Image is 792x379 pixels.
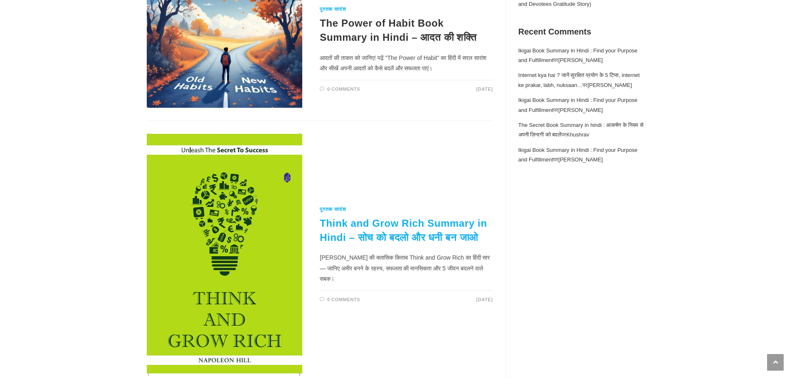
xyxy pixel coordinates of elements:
[767,354,784,371] a: Scroll to the top of the page
[320,6,346,12] a: पुस्तक सारांश
[518,120,646,140] footer: पर
[476,297,493,302] div: [DATE]
[566,131,589,138] a: Khushrav
[518,47,638,63] a: Ikigai Book Summary in Hindi : Find your Purpose and Fulfillment
[476,87,493,92] div: [DATE]
[518,95,646,115] footer: पर
[558,107,603,113] a: [PERSON_NAME]
[320,53,493,74] p: आदतों की ताकत को जानिए! पढ़ें "The Power of Habit" का हिंदी में सरल सारांश और सीखें अपनी आदतों को...
[518,72,640,88] a: Internet kya hai ? जानें सुरक्षित प्रयोग के 5 टिप्स, internet ke prakar, labh, nuksaan…
[518,26,646,37] h2: Recent Comments
[558,156,603,163] a: [PERSON_NAME]
[587,82,632,88] a: [PERSON_NAME]
[327,87,360,92] a: 0 Comments
[558,57,603,63] a: [PERSON_NAME]
[518,97,638,113] a: Ikigai Book Summary in Hindi : Find your Purpose and Fulfillment
[320,218,487,243] a: Think and Grow Rich Summary in Hindi – सोच को बदलो और धनी बन जाओ
[320,253,493,284] p: [PERSON_NAME] की क्लासिक किताब Think and Grow Rich का हिंदी सार — जानिए अमीर बनने के रहस्य, सफलता...
[518,145,646,165] footer: पर
[518,122,644,138] a: The Secret Book Summary in hindi : आकर्षण के नियम से अपनी ज़िन्दगी को बदलें
[320,17,476,43] a: The Power of Habit Book Summary in Hindi – आदत की शक्ति
[327,297,360,302] a: 0 Comments
[518,46,646,65] footer: पर
[518,70,646,90] footer: पर
[320,206,346,212] a: पुस्तक सारांश
[518,147,638,163] a: Ikigai Book Summary in Hindi : Find your Purpose and Fulfillment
